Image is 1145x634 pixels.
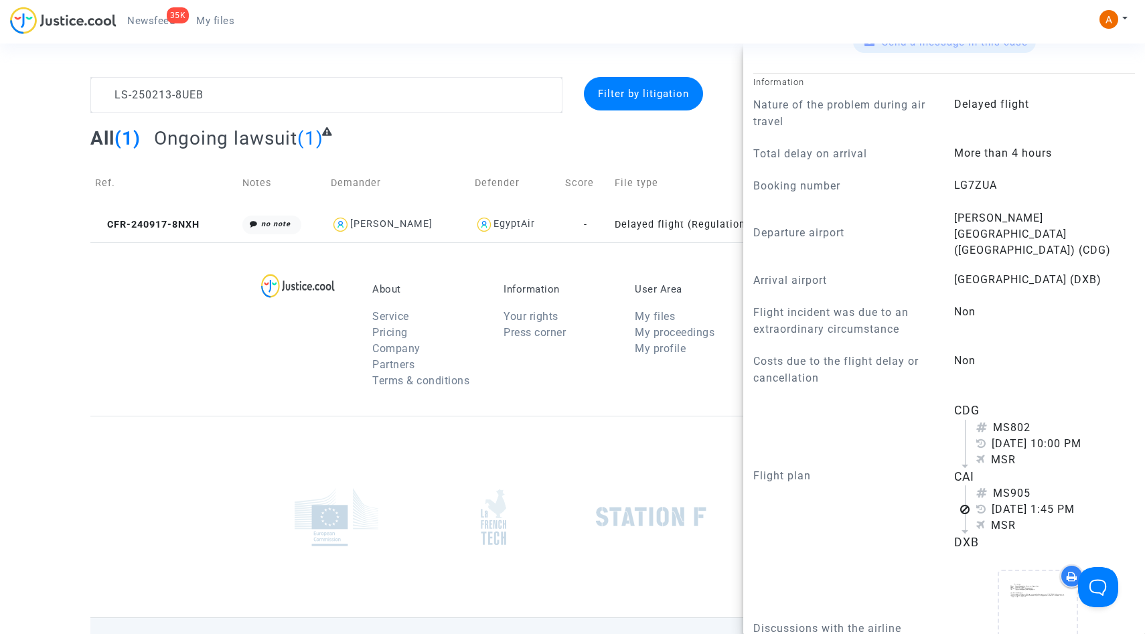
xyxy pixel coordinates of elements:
[954,212,1111,256] span: [PERSON_NAME][GEOGRAPHIC_DATA] ([GEOGRAPHIC_DATA]) (CDG)
[504,310,558,323] a: Your rights
[635,283,746,295] p: User Area
[753,77,804,87] small: Information
[954,273,1101,286] span: [GEOGRAPHIC_DATA] (DXB)
[95,219,200,230] span: CFR-240917-8NXH
[372,326,408,339] a: Pricing
[753,96,934,130] p: Nature of the problem during air travel
[90,159,238,207] td: Ref.
[238,159,326,207] td: Notes
[976,452,1122,468] div: MSR
[504,283,615,295] p: Information
[117,11,185,31] a: 35KNewsfeed
[954,534,1122,551] div: DXB
[954,468,1122,485] div: CAI
[10,7,117,34] img: jc-logo.svg
[598,88,689,100] span: Filter by litigation
[475,215,494,234] img: icon-user.svg
[326,159,470,207] td: Demander
[470,159,561,207] td: Defender
[954,98,1029,110] span: Delayed flight
[1078,567,1118,607] iframe: Help Scout Beacon - Open
[115,127,141,149] span: (1)
[976,485,1122,501] div: MS905
[976,501,1122,518] div: [DATE] 1:45 PM
[753,353,934,386] p: Costs due to the flight delay or cancellation
[584,219,587,230] span: -
[372,342,421,355] a: Company
[635,326,714,339] a: My proceedings
[261,274,335,298] img: logo-lg.svg
[560,159,610,207] td: Score
[331,215,350,234] img: icon-user.svg
[372,310,409,323] a: Service
[976,436,1122,452] div: [DATE] 10:00 PM
[954,402,1122,419] div: CDG
[976,420,1122,436] div: MS802
[504,326,566,339] a: Press corner
[481,489,506,546] img: french_tech.png
[753,177,934,194] p: Booking number
[127,15,175,27] span: Newsfeed
[1099,10,1118,29] img: ACg8ocKVT9zOMzNaKO6PaRkgDqk03EFHy1P5Y5AL6ZaxNjCEAprSaQ=s96-c
[372,358,414,371] a: Partners
[635,310,675,323] a: My files
[753,272,934,289] p: Arrival airport
[295,488,378,546] img: europe_commision.png
[372,283,483,295] p: About
[596,507,706,527] img: stationf.png
[297,127,323,149] span: (1)
[350,218,433,230] div: [PERSON_NAME]
[261,220,291,228] i: no note
[954,179,997,191] span: LG7ZUA
[753,145,934,162] p: Total delay on arrival
[976,518,1122,534] div: MSR
[610,207,783,242] td: Delayed flight (Regulation EC 261/2004)
[90,127,115,149] span: All
[753,304,934,337] p: Flight incident was due to an extraordinary circumstance
[167,7,189,23] div: 35K
[493,218,535,230] div: EgyptAir
[954,305,976,318] span: Non
[753,467,934,484] p: Flight plan
[154,127,297,149] span: Ongoing lawsuit
[185,11,245,31] a: My files
[954,354,976,367] span: Non
[954,147,1052,159] span: More than 4 hours
[372,374,469,387] a: Terms & conditions
[635,342,686,355] a: My profile
[753,224,934,241] p: Departure airport
[196,15,234,27] span: My files
[610,159,783,207] td: File type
